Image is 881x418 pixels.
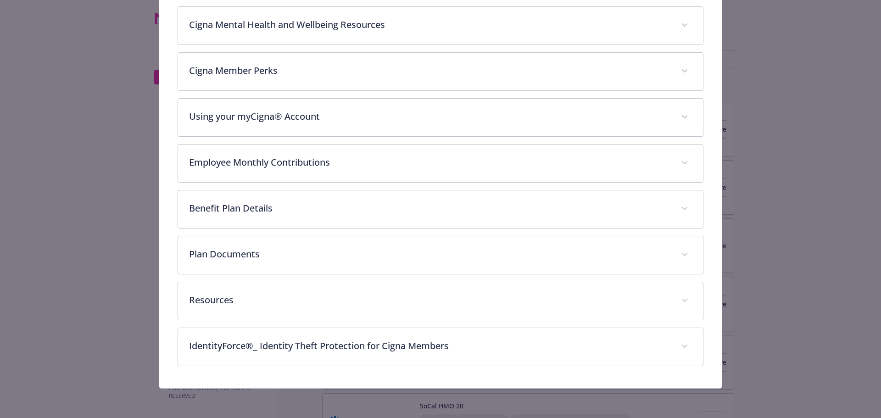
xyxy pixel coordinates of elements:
[189,293,670,307] p: Resources
[189,156,670,169] p: Employee Monthly Contributions
[178,145,703,182] div: Employee Monthly Contributions
[178,236,703,274] div: Plan Documents
[189,18,670,32] p: Cigna Mental Health and Wellbeing Resources
[189,110,670,123] p: Using your myCigna® Account
[178,53,703,90] div: Cigna Member Perks
[178,7,703,45] div: Cigna Mental Health and Wellbeing Resources
[178,99,703,136] div: Using your myCigna® Account
[189,247,670,261] p: Plan Documents
[189,339,670,353] p: IdentityForce®_ Identity Theft Protection for Cigna Members
[178,282,703,320] div: Resources
[178,328,703,366] div: IdentityForce®_ Identity Theft Protection for Cigna Members
[178,190,703,228] div: Benefit Plan Details
[189,201,670,215] p: Benefit Plan Details
[189,64,670,78] p: Cigna Member Perks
